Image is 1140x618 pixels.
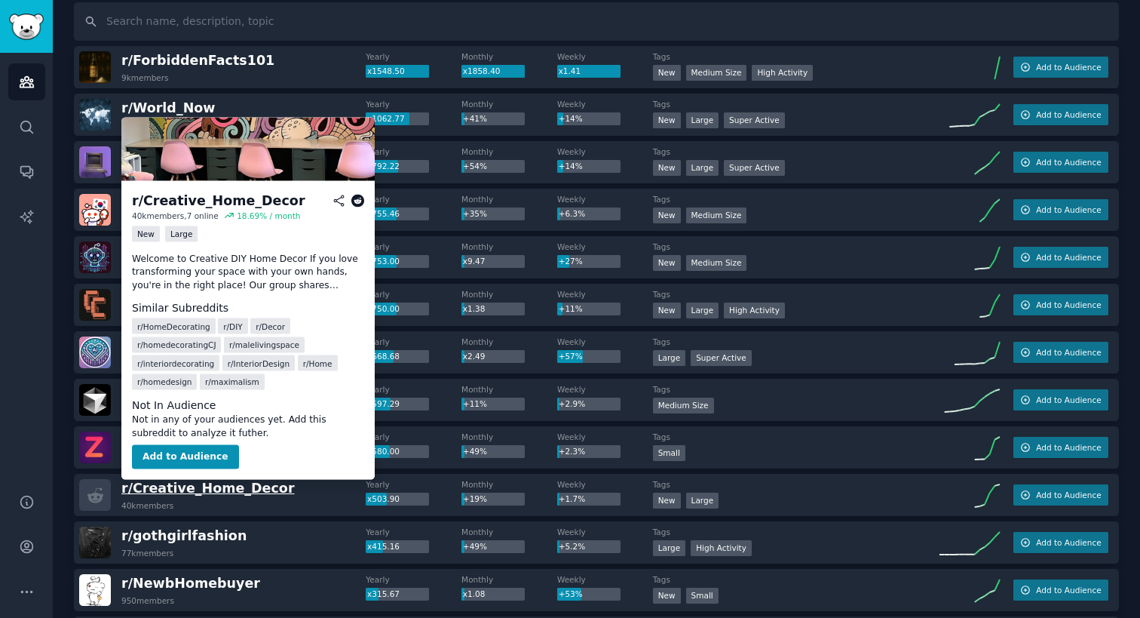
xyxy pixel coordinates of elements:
img: NewbHomebuyer [79,574,111,606]
img: Build_AI_Agents [79,241,111,273]
div: Super Active [724,112,785,128]
div: New [653,588,681,604]
dt: Tags [653,289,939,300]
dt: Yearly [366,432,461,442]
span: x9.47 [463,257,486,266]
dt: Weekly [557,289,653,300]
span: +6.3% [559,209,585,218]
dt: Tags [653,146,939,157]
span: x415.16 [367,542,400,551]
div: New [132,226,160,241]
img: gothgirlfashion [79,527,111,558]
div: Large [686,303,719,318]
span: +19% [463,494,487,503]
div: New [653,303,681,318]
dt: Monthly [461,574,557,585]
dt: Weekly [557,384,653,395]
span: r/ World_Now [121,100,215,115]
div: r/ Creative_Home_Decor [132,192,305,211]
span: r/ Creative_Home_Decor [121,481,295,496]
img: ClaudeCode [79,289,111,321]
img: vibecoding [79,146,111,178]
span: +27% [559,257,583,266]
dt: Weekly [557,337,653,347]
dt: Monthly [461,194,557,204]
dt: Yearly [366,241,461,252]
img: zepto [79,432,111,463]
span: Add to Audience [1036,537,1101,548]
span: x1548.50 [367,66,405,75]
dd: Not in any of your audiences yet. Add this subreddit to analyze it futher. [132,414,364,440]
span: +49% [463,542,487,551]
button: Add to Audience [1013,532,1108,553]
span: Add to Audience [1036,585,1101,595]
div: 9k members [121,72,169,83]
dt: Yearly [366,527,461,537]
div: New [653,208,681,223]
span: +53% [559,589,583,598]
dt: Tags [653,384,939,395]
img: GummySearch logo [9,14,44,40]
dt: Yearly [366,51,461,62]
span: r/ interiordecorating [137,358,214,368]
div: New [653,493,681,509]
dt: Monthly [461,99,557,109]
div: 18.69 % / month [237,210,300,220]
dt: Monthly [461,432,557,442]
div: 950 members [121,595,174,606]
dt: Yearly [366,289,461,300]
dt: Tags [653,194,939,204]
dt: Monthly [461,479,557,490]
img: KoreaSeoulBeauty [79,194,111,226]
button: Add to Audience [1013,57,1108,78]
dt: Weekly [557,479,653,490]
button: Add to Audience [1013,104,1108,125]
div: New [653,255,681,271]
button: Add to Audience [1013,199,1108,220]
dt: Tags [653,432,939,442]
img: Creative_Home_Decor [121,118,375,181]
div: High Activity [752,65,813,81]
span: Add to Audience [1036,109,1101,120]
span: Add to Audience [1036,300,1101,310]
button: Add to Audience [1013,484,1108,506]
dt: Tags [653,241,939,252]
div: Medium Size [686,65,747,81]
dt: Weekly [557,194,653,204]
span: +14% [559,114,583,123]
div: Medium Size [686,208,747,223]
dt: Weekly [557,574,653,585]
img: CursorAI [79,384,111,416]
dt: Tags [653,527,939,537]
span: Add to Audience [1036,157,1101,168]
dt: Tags [653,337,939,347]
dt: Monthly [461,289,557,300]
div: Super Active [724,160,785,176]
dt: Yearly [366,574,461,585]
div: Small [653,445,685,461]
span: r/ maximalism [205,377,259,387]
span: r/ ForbiddenFacts101 [121,53,274,68]
span: +11% [463,399,487,408]
div: Large [686,112,719,128]
div: New [653,112,681,128]
span: x2.49 [463,352,486,361]
span: +49% [463,447,487,456]
span: x792.22 [367,161,400,171]
dt: Similar Subreddits [132,300,364,315]
span: Add to Audience [1036,252,1101,263]
span: +35% [463,209,487,218]
span: x315.67 [367,589,400,598]
span: r/ InteriorDesign [228,358,290,368]
span: +14% [559,161,583,171]
span: r/ NewbHomebuyer [121,576,260,591]
span: Add to Audience [1036,395,1101,405]
span: +57% [559,352,583,361]
dt: Yearly [366,337,461,347]
dt: Monthly [461,241,557,252]
dt: Monthly [461,51,557,62]
span: x1.08 [463,589,486,598]
dt: Yearly [366,384,461,395]
span: +2.9% [559,399,585,408]
div: Large [686,493,719,509]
